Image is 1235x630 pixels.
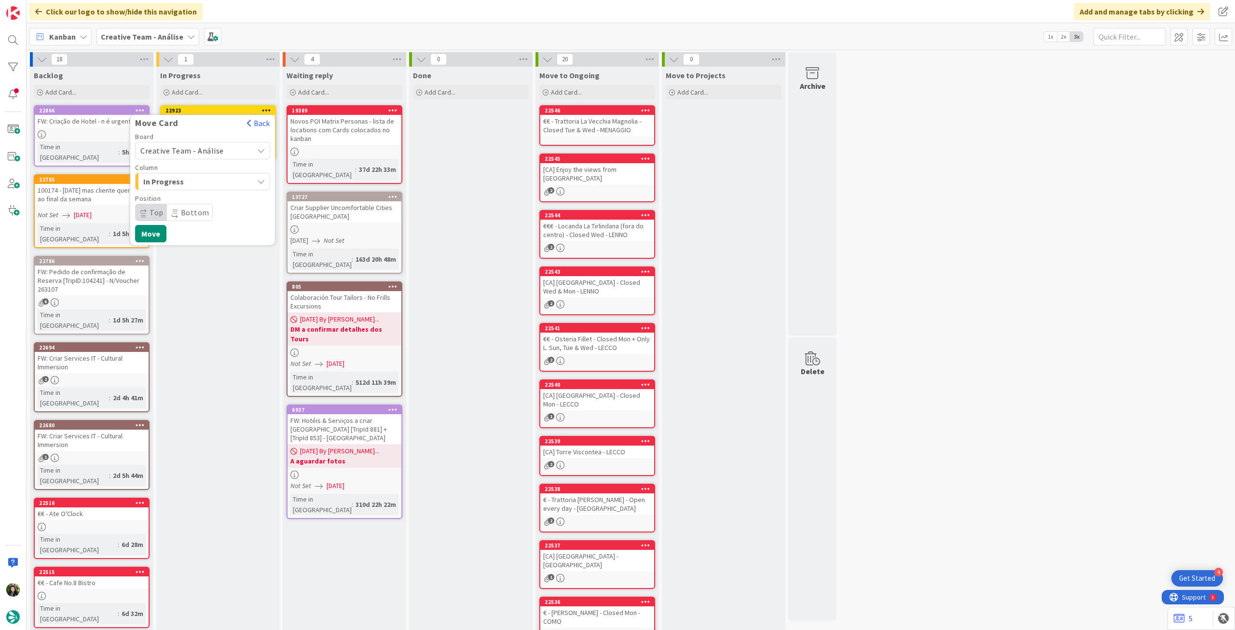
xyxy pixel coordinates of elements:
div: 22786 [39,258,149,265]
input: Quick Filter... [1093,28,1166,45]
span: Add Card... [45,88,76,97]
span: 20 [557,54,573,65]
i: Not Set [290,481,311,490]
span: : [109,228,110,239]
div: 22538€ - Trattoria [PERSON_NAME] - Open every day - [GEOGRAPHIC_DATA] [540,485,654,515]
span: Support [20,1,44,13]
span: Creative Team - Análise [140,146,224,155]
div: 5 [50,4,53,12]
div: 22538 [545,486,654,492]
span: 2 [42,376,49,382]
span: : [352,254,353,265]
span: 6 [42,298,49,305]
div: 1d 5h 27m [110,315,146,325]
div: 22515 [35,568,149,576]
div: Novos POI Matrix Personas - lista de locations com Cards colocados no kanban [288,115,401,145]
a: 22866FW: Criação de Hotel - n é urgenteTime in [GEOGRAPHIC_DATA]:5h 41m [34,105,150,167]
div: 4 [1214,568,1223,576]
div: 22545 [545,155,654,162]
span: 1 [548,413,554,420]
div: Time in [GEOGRAPHIC_DATA] [38,603,118,624]
div: € - [PERSON_NAME] - Closed Mon - COMO [540,606,654,628]
span: [DATE] [290,236,308,246]
span: : [118,608,119,619]
div: Time in [GEOGRAPHIC_DATA] [38,141,118,163]
div: 22680 [35,421,149,430]
div: 22536 [540,598,654,606]
span: Move to Projects [666,70,726,80]
span: 0 [683,54,700,65]
div: 22546 [540,106,654,115]
span: 2 [548,357,554,363]
div: 805Colaboración Tour Tailors - No Frills Excursions [288,282,401,312]
div: Delete [801,365,824,377]
div: 22785 [35,175,149,184]
div: 22538 [540,485,654,493]
span: : [118,539,119,550]
span: 0 [430,54,447,65]
b: A aguardar fotos [290,456,398,466]
div: 22539 [545,438,654,445]
span: : [352,377,353,388]
div: 512d 11h 39m [353,377,398,388]
div: 13727Criar Supplier Uncomfortable Cities [GEOGRAPHIC_DATA] [288,193,401,223]
div: 805 [292,283,401,290]
span: Done [413,70,431,80]
div: Click our logo to show/hide this navigation [29,3,203,20]
img: avatar [6,610,20,624]
a: 22541€€ - Osteria Fillet - Closed Mon + Only L. Sun, Tue & Wed - LECCO [539,323,655,372]
span: Move Card [130,118,183,128]
div: €€€ - Locanda La Tirlindana (fora do centro) - Closed Wed - LENNO [540,220,654,241]
div: 22785100174 - [DATE] mas cliente quer ate ao final da semana [35,175,149,205]
a: 22543[CA] [GEOGRAPHIC_DATA] - Closed Wed & Mon - LENNO [539,266,655,315]
div: Time in [GEOGRAPHIC_DATA] [38,223,109,244]
div: FW: Pedido de confirmação de Reserva [TripID:104241] - N/Voucher 263107 [35,266,149,295]
div: 6937 [292,406,401,413]
a: 22516€€ - Ate O'ClockTime in [GEOGRAPHIC_DATA]:6d 28m [34,498,150,559]
div: Time in [GEOGRAPHIC_DATA] [38,465,109,486]
div: 22923Move CardBackBoardCreative Team - AnáliseColumnIn ProgressPositionTopBottomMove [161,106,275,115]
span: Top [150,208,164,217]
div: 2d 5h 44m [110,470,146,481]
div: Colaboración Tour Tailors - No Frills Excursions [288,291,401,312]
span: : [352,499,353,510]
div: € - Trattoria [PERSON_NAME] - Open every day - [GEOGRAPHIC_DATA] [540,493,654,515]
div: €€ - Cafe No.8 Bistro [35,576,149,589]
span: Add Card... [551,88,582,97]
span: Waiting reply [287,70,333,80]
div: 163d 20h 48m [353,254,398,265]
span: Add Card... [425,88,455,97]
div: 22694 [35,343,149,352]
div: €€ - Osteria Fillet - Closed Mon + Only L. Sun, Tue & Wed - LECCO [540,333,654,354]
span: 1 [42,454,49,460]
a: 22923Move CardBackBoardCreative Team - AnáliseColumnIn ProgressPositionTopBottomMoveFW: [TripID:9... [160,105,276,160]
a: 6937FW: Hotéis & Serviços a criar [GEOGRAPHIC_DATA] [TripId 881] + [TripId 853] - [GEOGRAPHIC_DAT... [287,405,402,519]
span: 3x [1070,32,1083,42]
div: 13727 [288,193,401,201]
span: : [109,315,110,325]
a: 22785100174 - [DATE] mas cliente quer ate ao final da semanaNot Set[DATE]Time in [GEOGRAPHIC_DATA... [34,174,150,248]
img: Visit kanbanzone.com [6,6,20,20]
a: 19389Novos POI Matrix Personas - lista de locations com Cards colocados no kanbanTime in [GEOGRAP... [287,105,402,184]
div: Time in [GEOGRAPHIC_DATA] [38,534,118,555]
div: 1d 5h 30m [110,228,146,239]
div: [CA] Enjoy the views from [GEOGRAPHIC_DATA] [540,163,654,184]
div: 22544 [540,211,654,220]
div: 22866 [35,106,149,115]
span: Move to Ongoing [539,70,600,80]
span: Add Card... [677,88,708,97]
a: 22694FW: Criar Services IT - Cultural ImmersionTime in [GEOGRAPHIC_DATA]:2d 4h 41m [34,342,150,412]
div: 6937 [288,406,401,414]
span: Column [135,164,158,171]
span: In Progress [160,70,201,80]
span: : [355,164,357,175]
a: 22680FW: Criar Services IT - Cultural ImmersionTime in [GEOGRAPHIC_DATA]:2d 5h 44m [34,420,150,490]
div: FW: Hotéis & Serviços a criar [GEOGRAPHIC_DATA] [TripId 881] + [TripId 853] - [GEOGRAPHIC_DATA] [288,414,401,444]
div: 22545[CA] Enjoy the views from [GEOGRAPHIC_DATA] [540,154,654,184]
div: 22546 [545,107,654,114]
div: 22536 [545,599,654,605]
div: 22544€€€ - Locanda La Tirlindana (fora do centro) - Closed Wed - LENNO [540,211,654,241]
div: 22541 [540,324,654,333]
span: [DATE] By [PERSON_NAME]... [300,446,379,456]
span: [DATE] [74,210,92,220]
